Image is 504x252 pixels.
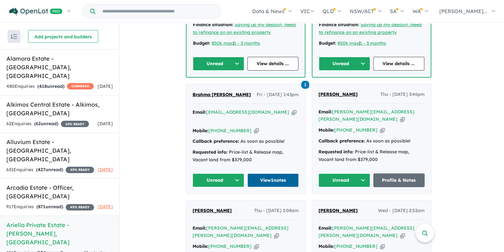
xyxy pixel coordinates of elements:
h5: Arcadia Estate - Officer , [GEOGRAPHIC_DATA] [6,183,113,201]
div: 631 Enquir ies [6,166,94,174]
a: [PHONE_NUMBER] [208,243,252,249]
a: [PHONE_NUMBER] [334,243,377,249]
span: 15 % READY [61,121,89,127]
a: 850k max [212,40,233,46]
strong: Callback preference: [193,138,239,144]
span: [PERSON_NAME] [193,208,232,213]
span: 45 % READY [66,167,94,173]
strong: Requested info: [318,149,354,155]
button: Add projects and builders [28,30,98,43]
button: Copy [380,127,385,134]
span: 1 [301,81,309,89]
span: Wed - [DATE] 2:52am [378,207,425,215]
span: Brahma [PERSON_NAME] [193,92,251,97]
button: Copy [380,243,385,250]
a: [PHONE_NUMBER] [334,127,377,133]
span: [PERSON_NAME] [318,91,358,97]
strong: ( unread) [36,204,63,210]
a: [PHONE_NUMBER] [208,128,252,134]
button: Copy [292,109,296,116]
div: 62 Enquir ies [6,120,89,128]
h5: Alluvium Estate - [GEOGRAPHIC_DATA] , [GEOGRAPHIC_DATA] [6,138,113,164]
a: [PERSON_NAME] [318,91,358,98]
strong: Callback preference: [318,138,365,144]
a: [EMAIL_ADDRESS][DOMAIN_NAME] [206,109,289,115]
strong: ( unread) [36,167,63,172]
div: | [319,40,424,47]
strong: ( unread) [37,83,64,89]
span: [DATE] [98,167,113,172]
span: CASHBACK [67,83,94,89]
strong: Mobile: [318,243,334,249]
button: Unread [318,173,370,187]
button: Unread [319,57,370,71]
a: Profile & Notes [373,173,425,187]
strong: Requested info: [193,149,228,155]
button: Unread [193,173,244,187]
a: [PERSON_NAME] [193,207,232,215]
span: [DATE] [98,204,113,210]
button: Copy [400,232,405,239]
strong: Email: [318,109,332,115]
a: [PERSON_NAME] [318,207,358,215]
span: [PERSON_NAME]... [439,8,487,14]
button: Copy [254,127,259,134]
a: Brahma [PERSON_NAME] [193,91,251,99]
strong: Email: [318,225,332,231]
a: [PERSON_NAME][EMAIL_ADDRESS][PERSON_NAME][DOMAIN_NAME] [318,225,414,239]
strong: Email: [193,225,206,231]
div: As soon as possible! [193,138,299,145]
button: Copy [274,232,279,239]
a: 1 [301,80,309,89]
div: Price-list & Release map, Vacant land from $379,000 [318,148,425,164]
h5: Ariella Private Estate - [PERSON_NAME] , [GEOGRAPHIC_DATA] [6,221,113,247]
span: 427 [38,167,46,172]
strong: Budget: [193,40,210,46]
strong: ( unread) [34,121,58,126]
a: 1 - 3 months [360,40,386,46]
a: 850k max [338,40,359,46]
button: Copy [254,243,259,250]
a: View details ... [247,57,299,71]
h5: Alkimos Central Estate - Alkimos , [GEOGRAPHIC_DATA] [6,100,113,118]
strong: Email: [193,109,206,115]
strong: Finance situation: [319,22,359,27]
div: | [193,40,298,47]
button: Unread [193,57,244,71]
img: Openlot PRO Logo White [9,8,62,16]
span: Fri - [DATE] 1:43pm [257,91,299,99]
button: Copy [400,116,405,123]
span: [PERSON_NAME] [318,208,358,213]
a: View1notes [247,173,299,187]
a: View details ... [373,57,425,71]
span: 45 % READY [66,204,94,210]
strong: Mobile: [193,128,208,134]
span: 871 [38,204,46,210]
a: 1 - 3 months [234,40,260,46]
a: [PERSON_NAME][EMAIL_ADDRESS][PERSON_NAME][DOMAIN_NAME] [318,109,414,122]
h5: Alamora Estate - [GEOGRAPHIC_DATA] , [GEOGRAPHIC_DATA] [6,54,113,80]
a: [PERSON_NAME][EMAIL_ADDRESS][PERSON_NAME][DOMAIN_NAME] [193,225,289,239]
div: 917 Enquir ies [6,203,94,211]
strong: Mobile: [318,127,334,133]
img: sort.svg [11,34,17,39]
input: Try estate name, suburb, builder or developer [97,4,220,18]
span: [DATE] [98,121,113,126]
span: 62 [36,121,41,126]
div: Price-list & Release map, Vacant land from $379,000 [193,149,299,164]
span: [DATE] [98,83,113,89]
span: Thu - [DATE] 3:46pm [380,91,425,98]
strong: Mobile: [193,243,208,249]
strong: Finance situation: [193,22,233,27]
div: As soon as possible! [318,137,425,145]
span: 418 [39,83,47,89]
strong: Budget: [319,40,336,46]
span: Thu - [DATE] 2:08am [254,207,299,215]
div: 480 Enquir ies [6,83,94,90]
